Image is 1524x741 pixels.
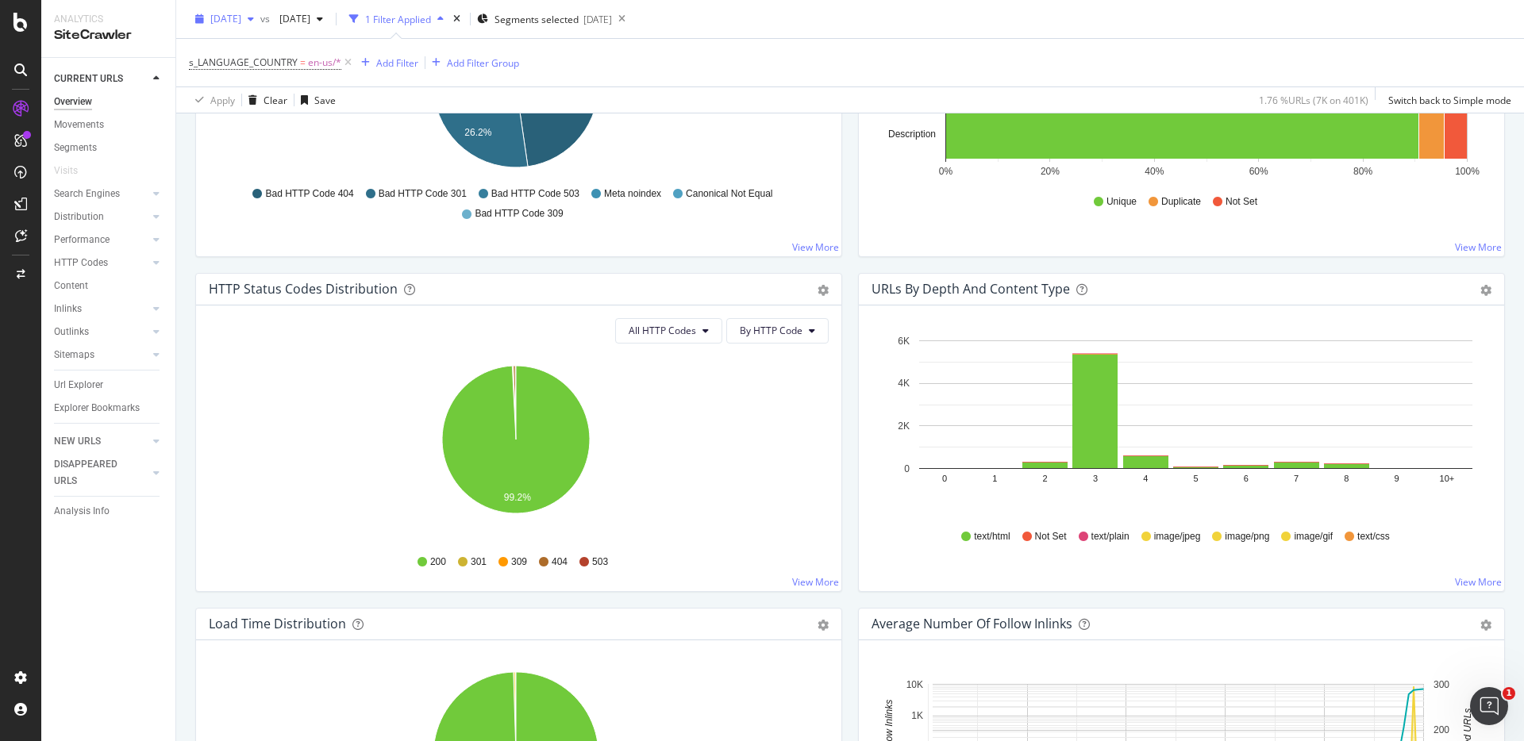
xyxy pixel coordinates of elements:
[1388,93,1511,106] div: Switch back to Simple mode
[54,255,108,271] div: HTTP Codes
[740,324,802,337] span: By HTTP Code
[1434,724,1449,735] text: 200
[1455,166,1480,177] text: 100%
[54,400,140,417] div: Explorer Bookmarks
[1440,474,1455,483] text: 10+
[888,129,936,140] text: Description
[54,278,164,294] a: Content
[1143,474,1148,483] text: 4
[376,56,418,69] div: Add Filter
[210,12,241,25] span: 2025 Aug. 8th
[1226,195,1257,209] span: Not Set
[450,11,464,27] div: times
[604,187,661,201] span: Meta noindex
[939,166,953,177] text: 0%
[189,87,235,113] button: Apply
[491,187,579,201] span: Bad HTTP Code 503
[209,356,823,540] svg: A chart.
[1480,285,1491,296] div: gear
[54,456,134,490] div: DISAPPEARED URLS
[54,377,103,394] div: Url Explorer
[54,255,148,271] a: HTTP Codes
[898,420,910,432] text: 2K
[872,281,1070,297] div: URLs by Depth and Content Type
[54,503,110,520] div: Analysis Info
[471,555,487,569] span: 301
[792,575,839,589] a: View More
[1294,474,1299,483] text: 7
[294,87,336,113] button: Save
[1470,687,1508,725] iframe: Intercom live chat
[242,87,287,113] button: Clear
[872,331,1486,515] svg: A chart.
[615,318,722,344] button: All HTTP Codes
[495,13,579,26] span: Segments selected
[54,347,94,363] div: Sitemaps
[1434,679,1449,690] text: 300
[629,324,696,337] span: All HTTP Codes
[54,71,148,87] a: CURRENT URLS
[1043,474,1048,483] text: 2
[1249,166,1268,177] text: 60%
[992,474,997,483] text: 1
[54,117,104,133] div: Movements
[1503,687,1515,700] span: 1
[210,93,235,106] div: Apply
[1145,166,1164,177] text: 40%
[54,26,163,44] div: SiteCrawler
[726,318,829,344] button: By HTTP Code
[552,555,568,569] span: 404
[54,94,92,110] div: Overview
[379,187,467,201] span: Bad HTTP Code 301
[54,301,148,317] a: Inlinks
[54,117,164,133] a: Movements
[447,56,519,69] div: Add Filter Group
[54,71,123,87] div: CURRENT URLS
[54,140,164,156] a: Segments
[1193,474,1198,483] text: 5
[265,187,353,201] span: Bad HTTP Code 404
[308,52,341,74] span: en-us/*
[54,186,148,202] a: Search Engines
[54,163,78,179] div: Visits
[477,6,612,32] button: Segments selected[DATE]
[264,93,287,106] div: Clear
[1035,530,1067,543] span: Not Set
[872,616,1072,632] div: Average Number of Follow Inlinks
[54,301,82,317] div: Inlinks
[1259,93,1368,106] div: 1.76 % URLs ( 7K on 401K )
[475,207,563,221] span: Bad HTTP Code 309
[209,616,346,632] div: Load Time Distribution
[1244,474,1249,483] text: 6
[54,13,163,26] div: Analytics
[1225,530,1269,543] span: image/png
[54,232,148,248] a: Performance
[1353,166,1372,177] text: 80%
[54,324,89,340] div: Outlinks
[54,400,164,417] a: Explorer Bookmarks
[974,530,1010,543] span: text/html
[1455,240,1502,254] a: View More
[1357,530,1390,543] span: text/css
[54,94,164,110] a: Overview
[54,163,94,179] a: Visits
[54,456,148,490] a: DISAPPEARED URLS
[425,53,519,72] button: Add Filter Group
[300,56,306,69] span: =
[686,187,772,201] span: Canonical Not Equal
[1480,620,1491,631] div: gear
[54,347,148,363] a: Sitemaps
[54,278,88,294] div: Content
[818,620,829,631] div: gear
[906,679,923,690] text: 10K
[1154,530,1201,543] span: image/jpeg
[54,377,164,394] a: Url Explorer
[1455,575,1502,589] a: View More
[504,492,531,503] text: 99.2%
[1395,474,1399,483] text: 9
[54,433,101,450] div: NEW URLS
[189,56,298,69] span: s_LANGUAGE_COUNTRY
[54,232,110,248] div: Performance
[1093,474,1098,483] text: 3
